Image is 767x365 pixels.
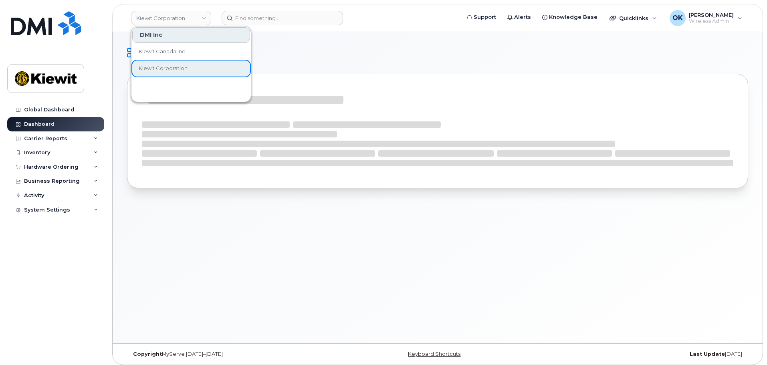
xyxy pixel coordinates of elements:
[408,351,460,357] a: Keyboard Shortcuts
[139,65,188,73] span: Kiewit Corporation
[132,44,250,60] a: Kiewit Canada Inc
[541,351,748,357] div: [DATE]
[127,351,334,357] div: MyServe [DATE]–[DATE]
[139,48,185,56] span: Kiewit Canada Inc
[132,60,250,77] a: Kiewit Corporation
[690,351,725,357] strong: Last Update
[132,27,250,43] div: DMI Inc
[133,351,162,357] strong: Copyright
